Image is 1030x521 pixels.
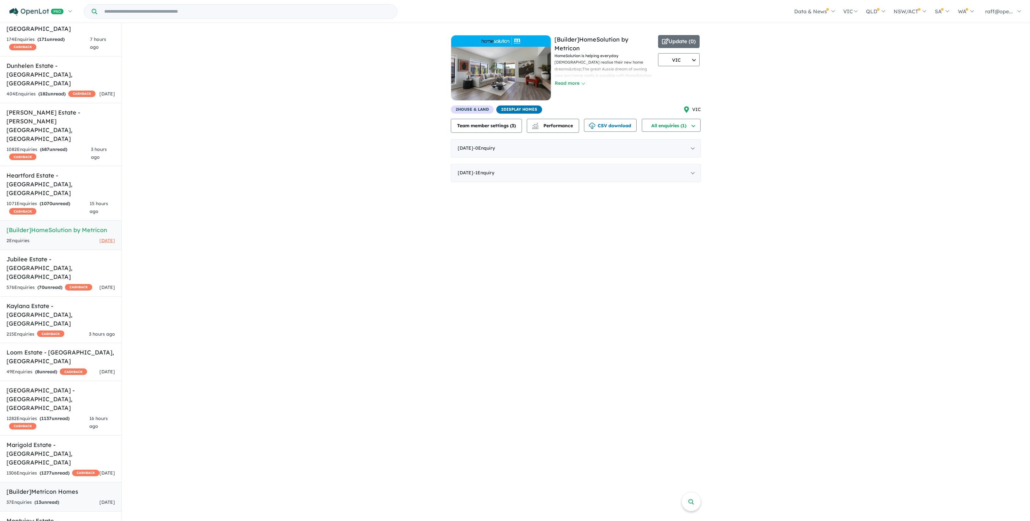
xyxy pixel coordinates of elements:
h5: [GEOGRAPHIC_DATA] - [GEOGRAPHIC_DATA] , [GEOGRAPHIC_DATA] [6,386,115,412]
span: [DATE] [99,238,115,243]
span: 3 hours ago [89,331,115,337]
span: CASHBACK [72,470,99,476]
strong: ( unread) [37,284,62,290]
span: 2 Display Homes [496,105,542,114]
span: [DATE] [99,470,115,476]
span: 687 [42,146,49,152]
img: Openlot PRO Logo White [9,8,64,16]
h5: Loom Estate - [GEOGRAPHIC_DATA] , [GEOGRAPHIC_DATA] [6,348,115,366]
span: Performance [533,123,573,129]
div: 2 Enquir ies [6,237,30,245]
span: [DATE] [99,284,115,290]
h5: Kaylana Estate - [GEOGRAPHIC_DATA] , [GEOGRAPHIC_DATA] [6,302,115,328]
h5: [Builder] HomeSolution by Metricon [6,226,115,234]
div: [DATE] [451,164,701,182]
span: 7 hours ago [90,36,106,50]
span: [DATE] [99,91,115,97]
span: raff@ope... [985,8,1013,15]
span: CASHBACK [37,330,64,337]
strong: ( unread) [35,369,57,375]
strong: ( unread) [40,146,67,152]
span: 16 hours ago [89,416,108,429]
strong: ( unread) [40,470,70,476]
div: 1082 Enquir ies [6,146,91,161]
span: CASHBACK [9,423,36,429]
span: 171 [39,36,47,42]
span: 15 hours ago [90,201,108,214]
p: HomeSolution is helping everyday [DEMOGRAPHIC_DATA] realise their new home dreams&nbsp;The great ... [554,53,655,139]
img: HomeSolution by Metricon [482,37,520,45]
button: Update (0) [658,35,700,48]
span: - 1 Enquir y [473,170,494,176]
span: 1137 [41,416,52,421]
button: Read more [554,80,585,87]
strong: ( unread) [34,499,59,505]
span: [DATE] [99,499,115,505]
span: VIC [692,106,701,114]
h5: [Builder] Metricon Homes [6,487,115,496]
img: bar-chart.svg [532,125,539,129]
button: VIC [658,53,700,66]
button: CSV download [584,119,637,132]
div: 404 Enquir ies [6,90,95,98]
span: 2 House & Land [451,105,494,114]
input: Try estate name, suburb, builder or developer [98,5,396,19]
div: 1282 Enquir ies [6,415,89,430]
strong: ( unread) [38,91,66,97]
div: 576 Enquir ies [6,284,92,292]
span: 3 hours ago [91,146,107,160]
h5: Jubilee Estate - [GEOGRAPHIC_DATA] , [GEOGRAPHIC_DATA] [6,255,115,281]
h5: [PERSON_NAME] Estate - [PERSON_NAME][GEOGRAPHIC_DATA] , [GEOGRAPHIC_DATA] [6,108,115,143]
button: Performance [527,119,579,133]
span: 70 [39,284,45,290]
button: Team member settings (3) [451,119,522,133]
h5: Heartford Estate - [GEOGRAPHIC_DATA] , [GEOGRAPHIC_DATA] [6,171,115,197]
span: 3 [512,123,514,129]
div: 174 Enquir ies [6,36,90,51]
img: line-chart.svg [532,123,538,126]
span: CASHBACK [9,154,36,160]
span: 1277 [41,470,52,476]
span: CASHBACK [60,368,87,375]
button: All enquiries (1) [642,119,701,132]
span: - 0 Enquir y [473,145,495,151]
div: 215 Enquir ies [6,330,64,338]
span: 8 [37,369,39,375]
div: 1071 Enquir ies [6,200,90,216]
strong: ( unread) [40,416,70,421]
img: download icon [589,123,595,129]
strong: ( unread) [40,201,70,206]
strong: ( unread) [37,36,65,42]
div: 49 Enquir ies [6,368,87,376]
span: CASHBACK [65,284,92,291]
span: 13 [36,499,41,505]
a: HomeSolution by MetriconHomeSolution by Metricon [451,35,551,105]
div: 37 Enquir ies [6,499,59,506]
a: [Builder]HomeSolution by Metricon [554,36,628,52]
div: [DATE] [451,139,701,157]
div: 1306 Enquir ies [6,469,99,477]
span: 182 [40,91,48,97]
span: 1070 [41,201,52,206]
span: CASHBACK [68,91,95,97]
span: CASHBACK [9,44,36,50]
img: HomeSolution by Metricon [451,47,551,100]
h5: Dunhelen Estate - [GEOGRAPHIC_DATA] , [GEOGRAPHIC_DATA] [6,61,115,88]
span: [DATE] [99,369,115,375]
h5: Marigold Estate - [GEOGRAPHIC_DATA] , [GEOGRAPHIC_DATA] [6,440,115,467]
span: CASHBACK [9,208,36,215]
